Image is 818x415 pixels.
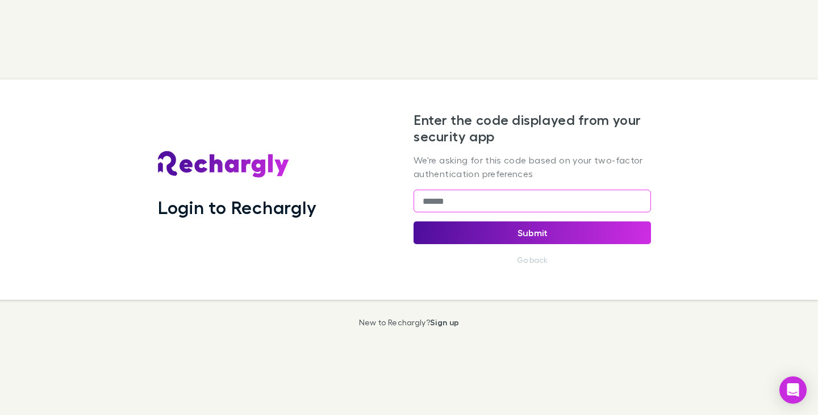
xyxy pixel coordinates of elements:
p: New to Rechargly? [359,318,460,327]
p: We're asking for this code based on your two-factor authentication preferences [414,153,651,181]
img: Rechargly's Logo [158,151,290,178]
button: Go back [510,253,554,267]
h2: Enter the code displayed from your security app [414,112,651,145]
button: Submit [414,221,651,244]
div: Open Intercom Messenger [779,376,807,404]
h1: Login to Rechargly [158,196,316,218]
a: Sign up [430,317,459,327]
